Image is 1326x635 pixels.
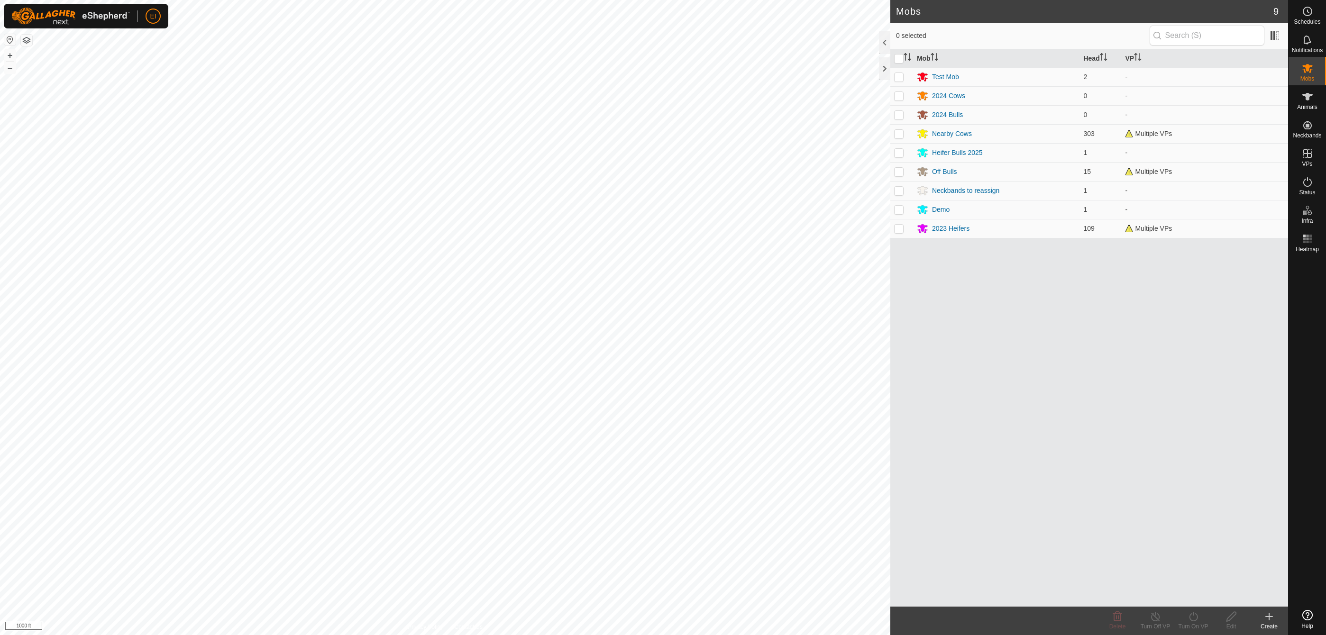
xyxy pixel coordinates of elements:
p-sorticon: Activate to sort [931,54,938,62]
span: 0 selected [896,31,1150,41]
span: 0 [1083,111,1087,118]
h2: Mobs [896,6,1273,17]
p-sorticon: Activate to sort [1100,54,1107,62]
div: 2023 Heifers [932,224,969,234]
button: Reset Map [4,34,16,45]
td: - [1121,67,1288,86]
td: - [1121,143,1288,162]
div: Nearby Cows [932,129,972,139]
span: 0 [1083,92,1087,100]
div: Edit [1212,622,1250,631]
span: 9 [1273,4,1279,18]
td: - [1121,181,1288,200]
div: 2024 Bulls [932,110,963,120]
div: 2024 Cows [932,91,965,101]
span: Heatmap [1296,246,1319,252]
span: 1 [1083,187,1087,194]
span: 1 [1083,149,1087,156]
div: Off Bulls [932,167,957,177]
span: 15 [1083,168,1091,175]
img: Gallagher Logo [11,8,130,25]
th: VP [1121,49,1288,68]
td: - [1121,105,1288,124]
span: EI [150,11,156,21]
span: 2 [1083,73,1087,81]
div: Create [1250,622,1288,631]
span: Neckbands [1293,133,1321,138]
button: – [4,62,16,73]
div: Demo [932,205,950,215]
span: Help [1301,623,1313,629]
span: Status [1299,190,1315,195]
span: 303 [1083,130,1094,137]
button: + [4,50,16,61]
div: Neckbands to reassign [932,186,999,196]
a: Contact Us [455,623,483,631]
span: Multiple VPs [1125,225,1172,232]
span: Multiple VPs [1125,168,1172,175]
td: - [1121,200,1288,219]
div: Turn Off VP [1136,622,1174,631]
span: VPs [1302,161,1312,167]
th: Mob [913,49,1080,68]
p-sorticon: Activate to sort [1134,54,1142,62]
td: - [1121,86,1288,105]
span: Mobs [1300,76,1314,82]
span: Delete [1109,623,1126,630]
span: Animals [1297,104,1317,110]
button: Map Layers [21,35,32,46]
span: Multiple VPs [1125,130,1172,137]
input: Search (S) [1150,26,1264,45]
span: Schedules [1294,19,1320,25]
a: Help [1289,606,1326,633]
div: Test Mob [932,72,959,82]
span: 1 [1083,206,1087,213]
a: Privacy Policy [408,623,443,631]
div: Turn On VP [1174,622,1212,631]
span: 109 [1083,225,1094,232]
span: Notifications [1292,47,1323,53]
p-sorticon: Activate to sort [904,54,911,62]
th: Head [1079,49,1121,68]
div: Heifer Bulls 2025 [932,148,983,158]
span: Infra [1301,218,1313,224]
